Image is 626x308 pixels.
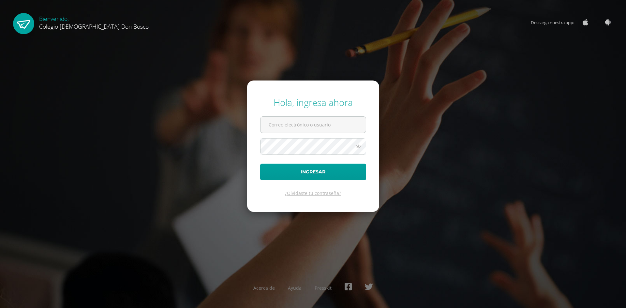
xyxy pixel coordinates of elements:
[260,96,366,109] div: Hola, ingresa ahora
[288,285,302,291] a: Ayuda
[531,16,581,29] span: Descarga nuestra app:
[260,164,366,180] button: Ingresar
[285,190,341,196] a: ¿Olvidaste tu contraseña?
[315,285,332,291] a: Presskit
[39,13,149,30] div: Bienvenido,
[39,22,149,30] span: Colegio [DEMOGRAPHIC_DATA] Don Bosco
[261,117,366,133] input: Correo electrónico o usuario
[253,285,275,291] a: Acerca de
